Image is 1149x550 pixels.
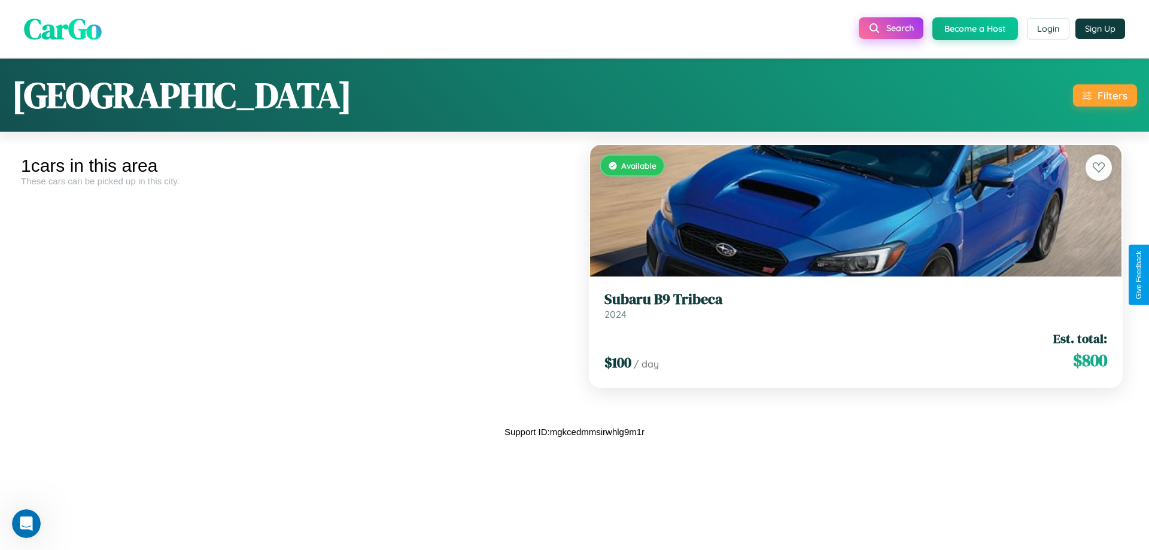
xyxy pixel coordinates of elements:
span: $ 100 [604,353,631,372]
h3: Subaru B9 Tribeca [604,291,1107,308]
div: These cars can be picked up in this city. [21,176,566,186]
span: CarGo [24,9,102,48]
div: 1 cars in this area [21,156,566,176]
div: Filters [1098,89,1127,102]
span: Available [621,160,656,171]
h1: [GEOGRAPHIC_DATA] [12,71,352,120]
button: Login [1027,18,1069,39]
span: / day [634,358,659,370]
a: Subaru B9 Tribeca2024 [604,291,1107,320]
span: Est. total: [1053,330,1107,347]
iframe: Intercom live chat [12,509,41,538]
button: Filters [1073,84,1137,107]
div: Give Feedback [1135,251,1143,299]
button: Sign Up [1075,19,1125,39]
span: Search [886,23,914,34]
button: Become a Host [932,17,1018,40]
span: $ 800 [1073,348,1107,372]
p: Support ID: mgkcedmmsirwhlg9m1r [504,424,645,440]
span: 2024 [604,308,627,320]
button: Search [859,17,923,39]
